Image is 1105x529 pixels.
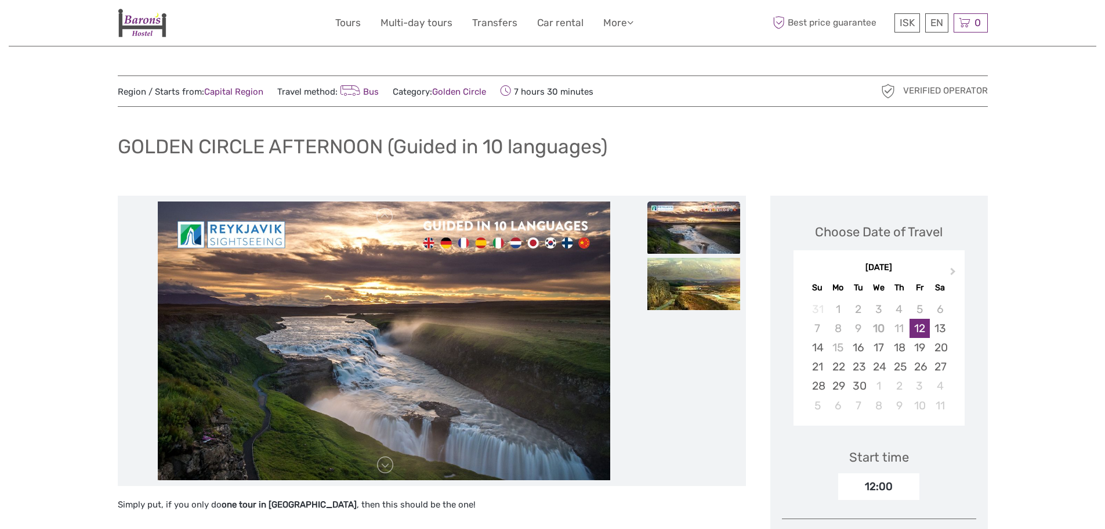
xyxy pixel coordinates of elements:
[910,300,930,319] div: Not available Friday, September 5th, 2025
[973,17,983,28] span: 0
[118,86,263,98] span: Region / Starts from:
[770,13,892,33] span: Best price guarantee
[889,357,910,376] div: Choose Thursday, September 25th, 2025
[889,300,910,319] div: Not available Thursday, September 4th, 2025
[838,473,919,500] div: 12:00
[807,300,828,319] div: Not available Sunday, August 31st, 2025
[868,338,889,357] div: Choose Wednesday, September 17th, 2025
[910,357,930,376] div: Choose Friday, September 26th, 2025
[848,280,868,296] div: Tu
[338,87,379,97] a: Bus
[472,15,517,31] a: Transfers
[828,376,848,395] div: Choose Monday, September 29th, 2025
[848,338,868,357] div: Choose Tuesday, September 16th, 2025
[868,357,889,376] div: Choose Wednesday, September 24th, 2025
[133,18,147,32] button: Open LiveChat chat widget
[393,86,486,98] span: Category:
[930,280,950,296] div: Sa
[432,87,486,97] a: Golden Circle
[945,265,963,283] button: Next Month
[335,15,361,31] a: Tours
[848,357,868,376] div: Choose Tuesday, September 23rd, 2025
[118,9,166,37] img: 1836-9e372558-0328-4241-90e2-2ceffe36b1e5_logo_small.jpg
[815,223,943,241] div: Choose Date of Travel
[222,499,357,510] strong: one tour in [GEOGRAPHIC_DATA]
[204,87,263,97] a: Capital Region
[807,319,828,338] div: Not available Sunday, September 7th, 2025
[16,20,131,30] p: We're away right now. Please check back later!
[910,338,930,357] div: Choose Friday, September 19th, 2025
[879,82,897,100] img: verified_operator_grey_128.png
[807,396,828,415] div: Choose Sunday, October 5th, 2025
[537,15,584,31] a: Car rental
[118,135,607,159] h1: GOLDEN CIRCLE AFTERNOON (Guided in 10 languages)
[868,396,889,415] div: Choose Wednesday, October 8th, 2025
[900,17,915,28] span: ISK
[647,258,740,310] img: dba84d918c6a43f7a55af4c64fa0116b_slider_thumbnail.jpg
[797,300,961,415] div: month 2025-09
[925,13,948,33] div: EN
[868,376,889,395] div: Choose Wednesday, October 1st, 2025
[930,357,950,376] div: Choose Saturday, September 27th, 2025
[828,280,848,296] div: Mo
[889,338,910,357] div: Choose Thursday, September 18th, 2025
[118,498,746,513] p: Simply put, if you only do , then this should be the one!
[807,280,828,296] div: Su
[794,262,965,274] div: [DATE]
[848,300,868,319] div: Not available Tuesday, September 2nd, 2025
[849,448,909,466] div: Start time
[828,319,848,338] div: Not available Monday, September 8th, 2025
[500,83,593,99] span: 7 hours 30 minutes
[828,300,848,319] div: Not available Monday, September 1st, 2025
[158,201,610,480] img: 1d0a7066f666415b8ef8680042674dd5_main_slider.jpg
[910,280,930,296] div: Fr
[603,15,633,31] a: More
[930,376,950,395] div: Choose Saturday, October 4th, 2025
[910,396,930,415] div: Choose Friday, October 10th, 2025
[910,319,930,338] div: Choose Friday, September 12th, 2025
[868,300,889,319] div: Not available Wednesday, September 3rd, 2025
[807,357,828,376] div: Choose Sunday, September 21st, 2025
[868,319,889,338] div: Not available Wednesday, September 10th, 2025
[381,15,452,31] a: Multi-day tours
[930,319,950,338] div: Choose Saturday, September 13th, 2025
[828,338,848,357] div: Not available Monday, September 15th, 2025
[807,338,828,357] div: Choose Sunday, September 14th, 2025
[889,396,910,415] div: Choose Thursday, October 9th, 2025
[828,357,848,376] div: Choose Monday, September 22nd, 2025
[930,396,950,415] div: Choose Saturday, October 11th, 2025
[807,376,828,395] div: Choose Sunday, September 28th, 2025
[889,319,910,338] div: Not available Thursday, September 11th, 2025
[848,319,868,338] div: Not available Tuesday, September 9th, 2025
[903,85,988,97] span: Verified Operator
[889,376,910,395] div: Choose Thursday, October 2nd, 2025
[277,83,379,99] span: Travel method:
[930,338,950,357] div: Choose Saturday, September 20th, 2025
[868,280,889,296] div: We
[848,396,868,415] div: Choose Tuesday, October 7th, 2025
[889,280,910,296] div: Th
[848,376,868,395] div: Choose Tuesday, September 30th, 2025
[828,396,848,415] div: Choose Monday, October 6th, 2025
[647,201,740,254] img: 1d0a7066f666415b8ef8680042674dd5_slider_thumbnail.jpg
[930,300,950,319] div: Not available Saturday, September 6th, 2025
[910,376,930,395] div: Choose Friday, October 3rd, 2025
